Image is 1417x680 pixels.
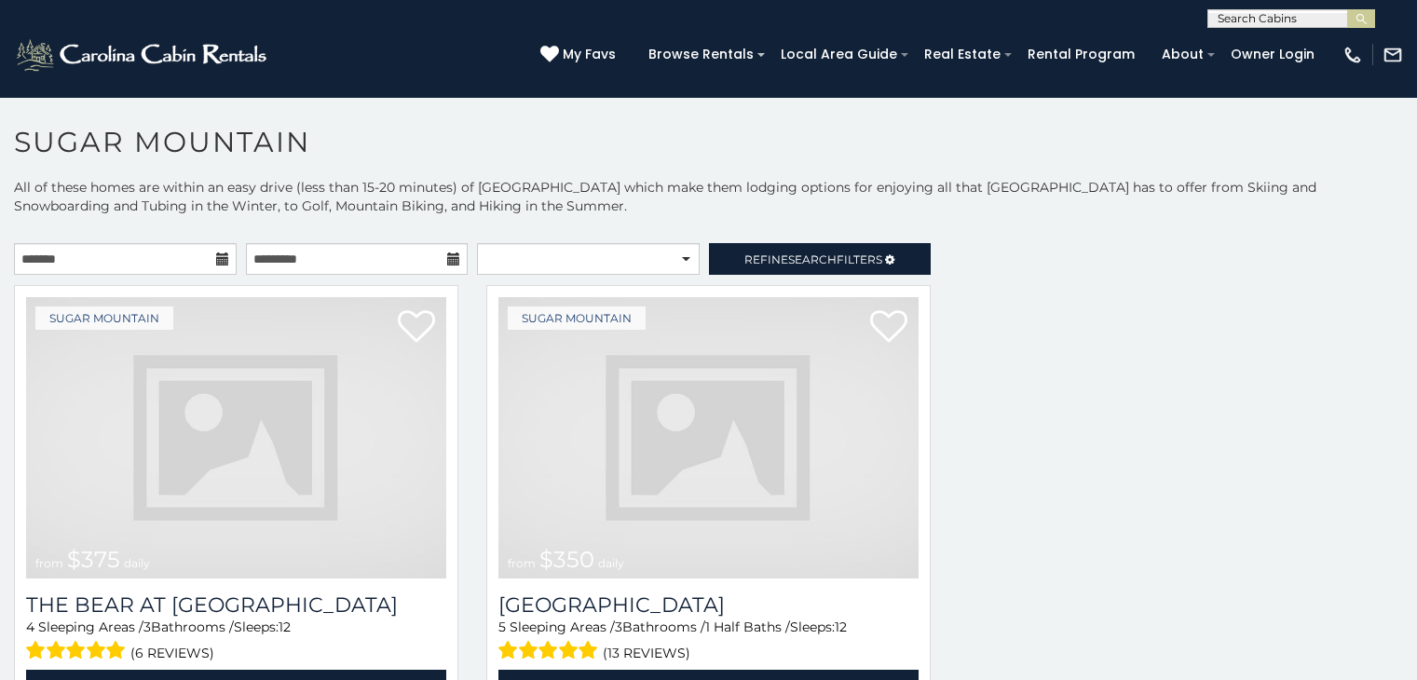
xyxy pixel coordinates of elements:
div: Sleeping Areas / Bathrooms / Sleeps: [26,618,446,665]
span: Search [788,252,837,266]
span: 3 [143,619,151,635]
a: [GEOGRAPHIC_DATA] [498,592,919,618]
img: dummy-image.jpg [498,297,919,578]
a: My Favs [540,45,620,65]
span: 12 [835,619,847,635]
a: About [1152,40,1213,69]
span: from [35,556,63,570]
a: Sugar Mountain [35,306,173,330]
span: 12 [279,619,291,635]
a: Owner Login [1221,40,1324,69]
span: (13 reviews) [603,641,690,665]
a: from $350 daily [498,297,919,578]
img: phone-regular-white.png [1342,45,1363,65]
h3: Grouse Moor Lodge [498,592,919,618]
img: dummy-image.jpg [26,297,446,578]
a: The Bear At [GEOGRAPHIC_DATA] [26,592,446,618]
img: White-1-2.png [14,36,272,74]
div: Sleeping Areas / Bathrooms / Sleeps: [498,618,919,665]
span: My Favs [563,45,616,64]
img: mail-regular-white.png [1383,45,1403,65]
a: Add to favorites [870,308,907,347]
span: 1 Half Baths / [705,619,790,635]
a: Local Area Guide [771,40,906,69]
span: $350 [539,546,594,573]
a: Sugar Mountain [508,306,646,330]
a: Real Estate [915,40,1010,69]
a: Browse Rentals [639,40,763,69]
span: Refine Filters [744,252,882,266]
span: $375 [67,546,120,573]
span: 5 [498,619,506,635]
a: Rental Program [1018,40,1144,69]
span: 3 [615,619,622,635]
span: daily [124,556,150,570]
span: from [508,556,536,570]
span: (6 reviews) [130,641,214,665]
span: 4 [26,619,34,635]
a: RefineSearchFilters [709,243,932,275]
span: daily [598,556,624,570]
h3: The Bear At Sugar Mountain [26,592,446,618]
a: Add to favorites [398,308,435,347]
a: from $375 daily [26,297,446,578]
